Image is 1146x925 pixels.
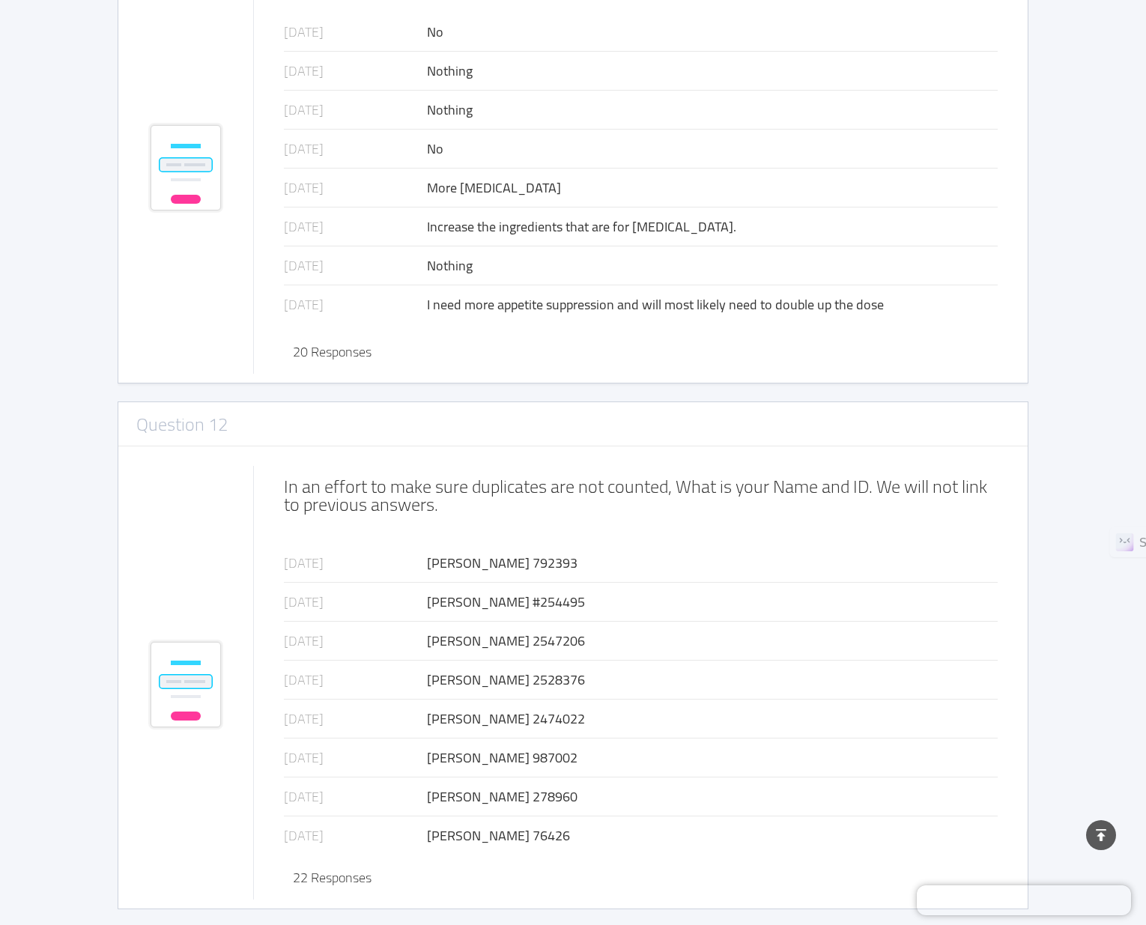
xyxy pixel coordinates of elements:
[284,670,427,690] div: [DATE]
[427,61,998,81] div: Nothing
[427,553,998,573] div: [PERSON_NAME] 792393
[427,216,998,237] div: Increase the ingredients that are for [MEDICAL_DATA].
[284,786,427,807] div: [DATE]
[427,255,998,276] div: Nothing
[427,709,998,729] div: [PERSON_NAME] 2474022
[284,747,427,768] div: [DATE]
[284,100,427,120] div: [DATE]
[284,139,427,159] div: [DATE]
[284,22,427,42] div: [DATE]
[427,747,998,768] div: [PERSON_NAME] 987002
[284,178,427,198] div: [DATE]
[284,478,998,514] div: In an effort to make sure duplicates are not counted, What is your Name and ID. We will not link ...
[284,294,427,315] div: [DATE]
[427,592,998,612] div: [PERSON_NAME] #254495
[293,339,372,364] span: 20 Responses
[427,100,998,120] div: Nothing
[427,139,998,159] div: No
[284,553,427,573] div: [DATE]
[284,216,427,237] div: [DATE]
[427,670,998,690] div: [PERSON_NAME] 2528376
[427,178,998,198] div: More [MEDICAL_DATA]
[284,825,427,846] div: [DATE]
[427,294,998,315] div: I need more appetite suppression and will most likely need to double up the dose
[917,885,1131,915] iframe: Chatra live chat
[284,709,427,729] div: [DATE]
[427,22,998,42] div: No
[427,631,998,651] div: [PERSON_NAME] 2547206
[136,411,228,438] h3: Question 12
[284,631,427,651] div: [DATE]
[427,786,998,807] div: [PERSON_NAME] 278960
[293,865,372,890] span: 22 Responses
[427,825,998,846] div: [PERSON_NAME] 76426
[284,255,427,276] div: [DATE]
[284,592,427,612] div: [DATE]
[284,61,427,81] div: [DATE]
